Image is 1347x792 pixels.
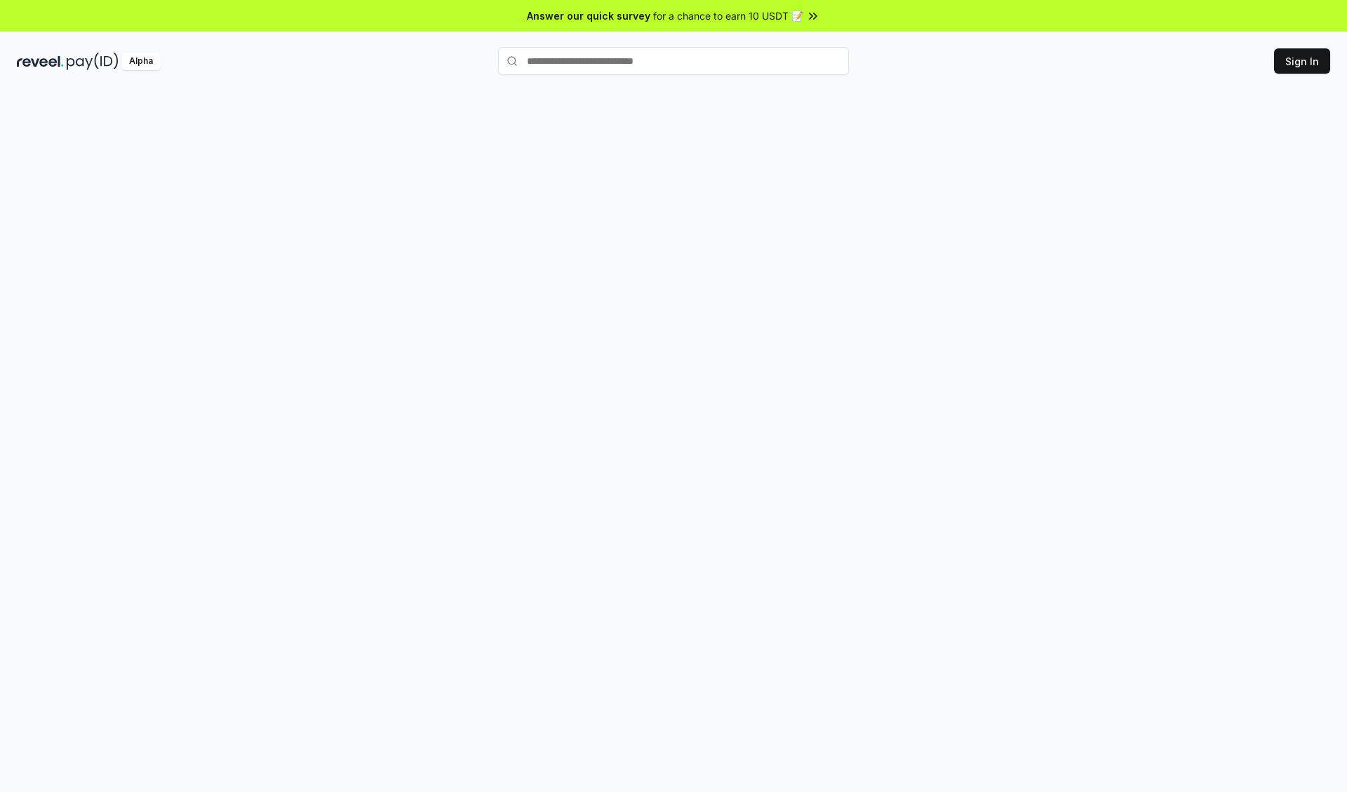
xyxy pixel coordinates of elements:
span: Answer our quick survey [527,8,650,23]
div: Alpha [121,53,161,70]
button: Sign In [1274,48,1330,74]
img: reveel_dark [17,53,64,70]
img: pay_id [67,53,119,70]
span: for a chance to earn 10 USDT 📝 [653,8,803,23]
